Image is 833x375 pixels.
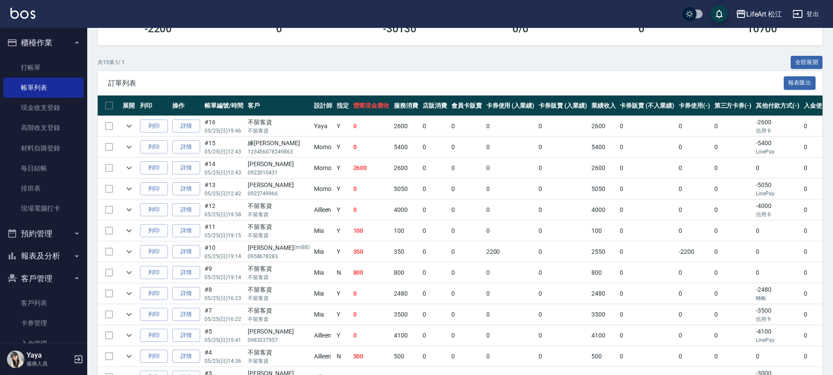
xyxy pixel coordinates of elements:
td: 500 [351,346,392,367]
a: 每日結帳 [3,158,84,178]
td: 0 [449,325,484,346]
td: Ailleen [312,200,335,220]
td: 4000 [392,200,420,220]
td: 0 [449,158,484,178]
h3: 0 [638,23,645,35]
td: #11 [202,221,246,241]
p: 123456078249863 [248,148,310,156]
a: 卡券管理 [3,313,84,333]
td: 0 [712,283,754,304]
td: 2600 [589,116,618,136]
p: (mi88) [294,243,310,252]
button: 列印 [140,287,168,300]
td: 0 [536,304,589,325]
td: N [335,346,351,367]
td: 0 [618,221,676,241]
td: 0 [618,179,676,199]
td: 0 [676,200,712,220]
div: 不留客資 [248,285,310,294]
p: LinePay [756,148,799,156]
button: expand row [123,245,136,258]
td: Mia [312,262,335,283]
td: -2480 [754,283,802,304]
p: 05/25 (日) 12:43 [205,148,243,156]
h5: Yaya [27,351,71,360]
p: 不留客資 [248,294,310,302]
td: 0 [676,304,712,325]
td: 0 [536,242,589,262]
p: 轉帳 [756,294,799,302]
td: 0 [618,200,676,220]
td: 0 [449,242,484,262]
td: 0 [484,325,537,346]
td: 0 [484,200,537,220]
td: Y [335,179,351,199]
div: 不留客資 [248,306,310,315]
p: 05/25 (日) 19:14 [205,273,243,281]
td: 0 [420,304,449,325]
button: expand row [123,287,136,300]
td: Momo [312,179,335,199]
td: #7 [202,304,246,325]
button: expand row [123,161,136,174]
td: 4000 [589,200,618,220]
button: 報表及分析 [3,245,84,267]
p: 05/25 (日) 19:58 [205,211,243,218]
td: -3500 [754,304,802,325]
td: Ailleen [312,346,335,367]
td: Yaya [312,116,335,136]
p: 05/25 (日) 15:41 [205,336,243,344]
button: expand row [123,119,136,133]
td: Mia [312,242,335,262]
td: 0 [420,262,449,283]
a: 高階收支登錄 [3,118,84,138]
button: expand row [123,350,136,363]
div: [PERSON_NAME] [248,327,310,336]
td: -2600 [754,116,802,136]
th: 第三方卡券(-) [712,95,754,116]
button: 列印 [140,161,168,175]
td: 0 [618,137,676,157]
td: Momo [312,137,335,157]
td: 0 [676,137,712,157]
h3: 10700 [747,23,778,35]
p: 05/25 (日) 16:23 [205,294,243,302]
td: 2480 [589,283,618,304]
a: 材料自購登錄 [3,138,84,158]
td: 0 [420,283,449,304]
td: #14 [202,158,246,178]
td: 0 [712,200,754,220]
td: #12 [202,200,246,220]
button: expand row [123,203,136,216]
td: 0 [449,116,484,136]
a: 詳情 [172,161,200,175]
td: 0 [712,325,754,346]
td: 0 [712,116,754,136]
td: 0 [712,179,754,199]
p: 不留客資 [248,232,310,239]
td: 0 [449,179,484,199]
td: Y [335,200,351,220]
p: 不留客資 [248,273,310,281]
td: 0 [420,221,449,241]
td: 0 [676,116,712,136]
td: Y [335,325,351,346]
td: 0 [536,262,589,283]
th: 卡券使用 (入業績) [484,95,537,116]
p: 信用卡 [756,211,799,218]
td: 0 [754,262,802,283]
p: 不留客資 [248,127,310,135]
p: LinePay [756,336,799,344]
th: 設計師 [312,95,335,116]
td: Mia [312,221,335,241]
td: N [335,262,351,283]
td: 0 [484,179,537,199]
td: Y [335,283,351,304]
th: 店販消費 [420,95,449,116]
td: 100 [589,221,618,241]
td: 0 [484,262,537,283]
button: 客戶管理 [3,267,84,290]
td: 0 [420,116,449,136]
button: 櫃檯作業 [3,31,84,54]
a: 現場電腦打卡 [3,198,84,218]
